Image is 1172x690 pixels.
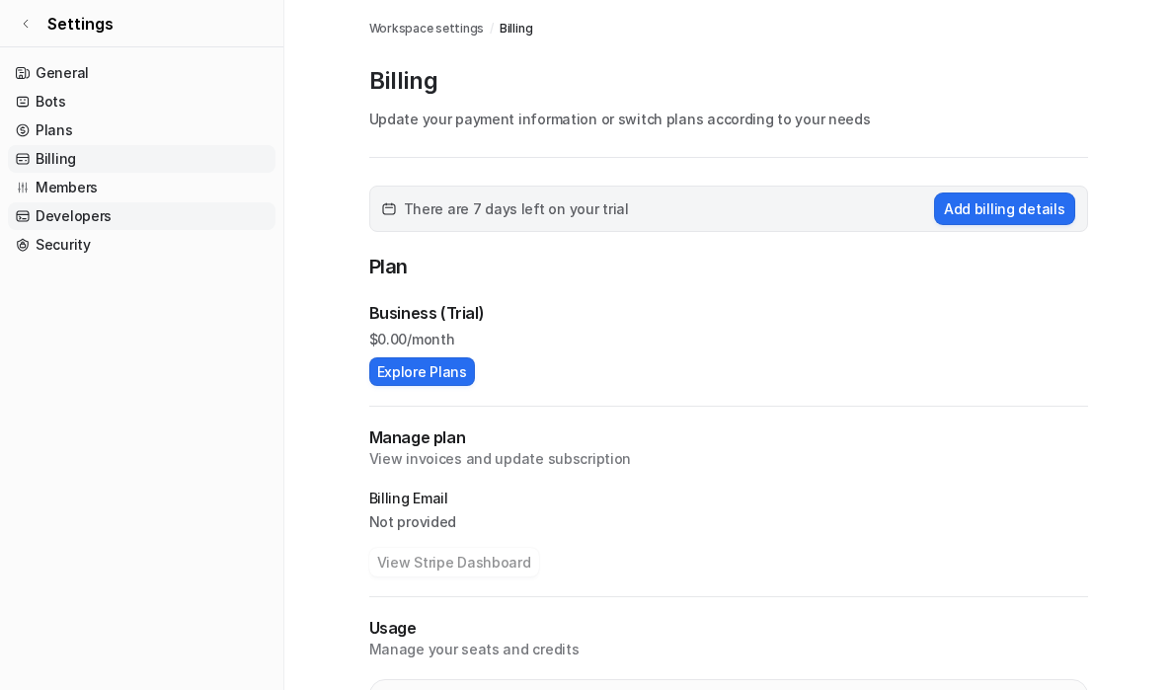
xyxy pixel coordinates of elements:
p: View invoices and update subscription [369,449,1088,469]
a: General [8,59,275,87]
p: Billing Email [369,489,1088,508]
button: Explore Plans [369,357,475,386]
img: calender-icon.svg [382,202,396,216]
p: Plan [369,252,1088,285]
p: Billing [369,65,1088,97]
span: There are 7 days left on your trial [404,198,629,219]
button: Add billing details [934,192,1075,225]
h2: Manage plan [369,426,1088,449]
a: Developers [8,202,275,230]
button: View Stripe Dashboard [369,548,539,576]
a: Security [8,231,275,259]
a: Plans [8,116,275,144]
p: Not provided [369,512,1088,532]
p: Business (Trial) [369,301,485,325]
a: Members [8,174,275,201]
a: Billing [8,145,275,173]
p: Manage your seats and credits [369,640,1088,659]
span: / [490,20,494,38]
p: $ 0.00/month [369,329,1088,349]
a: Bots [8,88,275,115]
span: Settings [47,12,114,36]
a: Billing [500,20,532,38]
a: Workspace settings [369,20,485,38]
p: Update your payment information or switch plans according to your needs [369,109,1088,129]
p: Usage [369,617,1088,640]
